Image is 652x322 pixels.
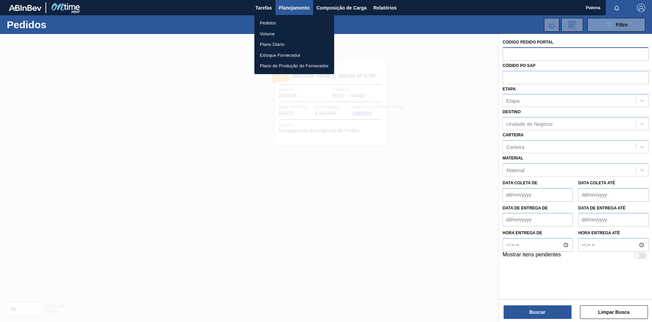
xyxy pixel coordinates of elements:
[254,61,334,71] a: Plano de Produção do Fornecedor
[254,39,334,50] a: Plano Diário
[254,29,334,39] a: Volume
[254,50,334,61] a: Estoque Fornecedor
[254,18,334,29] a: Pedidos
